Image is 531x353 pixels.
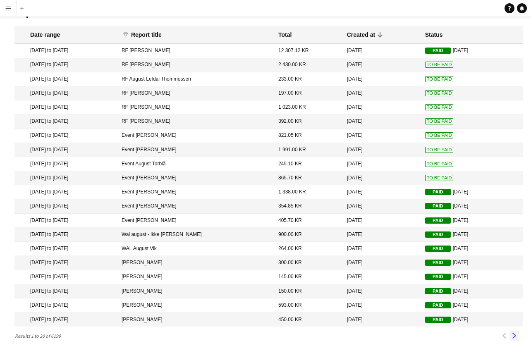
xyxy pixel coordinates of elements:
[425,90,454,96] span: To Be Paid
[274,44,343,58] mat-cell: 12 307.12 KR
[117,200,274,214] mat-cell: Event [PERSON_NAME]
[117,58,274,72] mat-cell: RF [PERSON_NAME]
[14,143,117,157] mat-cell: [DATE] to [DATE]
[117,129,274,143] mat-cell: Event [PERSON_NAME]
[117,298,274,312] mat-cell: [PERSON_NAME]
[343,157,421,171] mat-cell: [DATE]
[274,171,343,185] mat-cell: 865.70 KR
[117,312,274,327] mat-cell: [PERSON_NAME]
[421,185,523,199] mat-cell: [DATE]
[274,242,343,256] mat-cell: 264.00 KR
[425,31,443,38] div: Status
[347,31,383,38] div: Created at
[425,231,451,238] span: Paid
[117,143,274,157] mat-cell: Event [PERSON_NAME]
[343,256,421,270] mat-cell: [DATE]
[14,333,64,339] span: Results 1 to 20 of 6199
[425,48,451,54] span: Paid
[343,185,421,199] mat-cell: [DATE]
[131,31,162,38] div: Report title
[274,72,343,86] mat-cell: 233.00 KR
[421,298,523,312] mat-cell: [DATE]
[421,200,523,214] mat-cell: [DATE]
[14,312,117,327] mat-cell: [DATE] to [DATE]
[14,58,117,72] mat-cell: [DATE] to [DATE]
[117,157,274,171] mat-cell: Event August Torblå
[274,143,343,157] mat-cell: 1 991.00 KR
[343,129,421,143] mat-cell: [DATE]
[425,260,451,266] span: Paid
[425,161,454,167] span: To Be Paid
[274,129,343,143] mat-cell: 821.05 KR
[274,284,343,298] mat-cell: 150.00 KR
[274,58,343,72] mat-cell: 2 430.00 KR
[274,185,343,199] mat-cell: 1 338.00 KR
[343,114,421,129] mat-cell: [DATE]
[425,217,451,224] span: Paid
[425,302,451,308] span: Paid
[117,171,274,185] mat-cell: Event [PERSON_NAME]
[14,114,117,129] mat-cell: [DATE] to [DATE]
[343,58,421,72] mat-cell: [DATE]
[425,203,451,209] span: Paid
[14,214,117,228] mat-cell: [DATE] to [DATE]
[421,270,523,284] mat-cell: [DATE]
[343,200,421,214] mat-cell: [DATE]
[425,118,454,124] span: To Be Paid
[425,62,454,68] span: To Be Paid
[425,132,454,138] span: To Be Paid
[30,31,60,38] div: Date range
[421,284,523,298] mat-cell: [DATE]
[425,246,451,252] span: Paid
[14,72,117,86] mat-cell: [DATE] to [DATE]
[117,284,274,298] mat-cell: [PERSON_NAME]
[14,270,117,284] mat-cell: [DATE] to [DATE]
[274,270,343,284] mat-cell: 145.00 KR
[14,185,117,199] mat-cell: [DATE] to [DATE]
[117,44,274,58] mat-cell: RF [PERSON_NAME]
[117,86,274,100] mat-cell: RF [PERSON_NAME]
[274,214,343,228] mat-cell: 405.70 KR
[425,317,451,323] span: Paid
[117,270,274,284] mat-cell: [PERSON_NAME]
[425,175,454,181] span: To Be Paid
[14,200,117,214] mat-cell: [DATE] to [DATE]
[14,228,117,242] mat-cell: [DATE] to [DATE]
[274,157,343,171] mat-cell: 245.10 KR
[14,44,117,58] mat-cell: [DATE] to [DATE]
[14,157,117,171] mat-cell: [DATE] to [DATE]
[343,72,421,86] mat-cell: [DATE]
[425,147,454,153] span: To Be Paid
[421,214,523,228] mat-cell: [DATE]
[14,242,117,256] mat-cell: [DATE] to [DATE]
[274,298,343,312] mat-cell: 593.00 KR
[117,100,274,114] mat-cell: RF [PERSON_NAME]
[117,214,274,228] mat-cell: Event [PERSON_NAME]
[421,228,523,242] mat-cell: [DATE]
[421,256,523,270] mat-cell: [DATE]
[343,312,421,327] mat-cell: [DATE]
[131,31,169,38] div: Report title
[274,114,343,129] mat-cell: 392.00 KR
[14,298,117,312] mat-cell: [DATE] to [DATE]
[117,185,274,199] mat-cell: Event [PERSON_NAME]
[343,86,421,100] mat-cell: [DATE]
[343,44,421,58] mat-cell: [DATE]
[343,228,421,242] mat-cell: [DATE]
[425,274,451,280] span: Paid
[274,100,343,114] mat-cell: 1 023.00 KR
[274,200,343,214] mat-cell: 354.85 KR
[14,171,117,185] mat-cell: [DATE] to [DATE]
[117,72,274,86] mat-cell: RF August Lefdal Thommessen
[425,104,454,110] span: To Be Paid
[14,284,117,298] mat-cell: [DATE] to [DATE]
[117,228,274,242] mat-cell: Wal august - ikke [PERSON_NAME]
[425,189,451,195] span: Paid
[421,44,523,58] mat-cell: [DATE]
[14,256,117,270] mat-cell: [DATE] to [DATE]
[14,86,117,100] mat-cell: [DATE] to [DATE]
[343,214,421,228] mat-cell: [DATE]
[14,129,117,143] mat-cell: [DATE] to [DATE]
[425,288,451,294] span: Paid
[14,100,117,114] mat-cell: [DATE] to [DATE]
